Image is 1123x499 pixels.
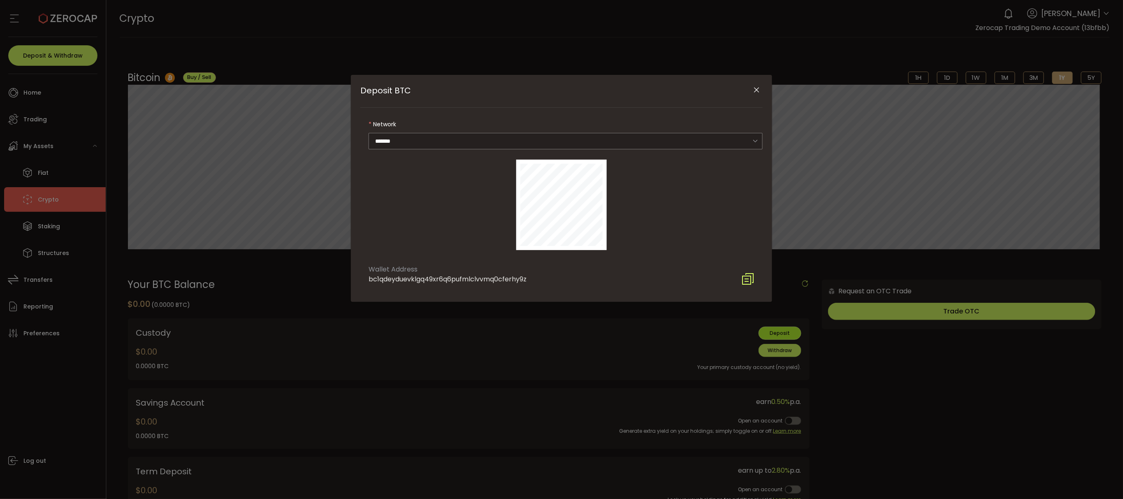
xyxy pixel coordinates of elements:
[369,265,527,274] div: Wallet Address
[351,75,772,302] div: Deposit BTC
[369,116,763,132] label: Network
[369,274,527,284] div: bc1qdeyduevklgq49xr6q6pufmlclvvmq0cferhy9z
[1082,460,1123,499] iframe: Chat Widget
[360,85,411,96] span: Deposit BTC
[749,83,764,97] button: Close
